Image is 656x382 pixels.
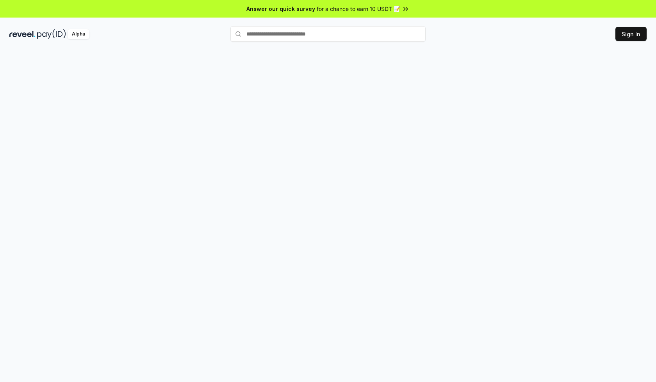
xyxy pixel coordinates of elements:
[37,29,66,39] img: pay_id
[246,5,315,13] span: Answer our quick survey
[9,29,36,39] img: reveel_dark
[615,27,647,41] button: Sign In
[68,29,89,39] div: Alpha
[317,5,400,13] span: for a chance to earn 10 USDT 📝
